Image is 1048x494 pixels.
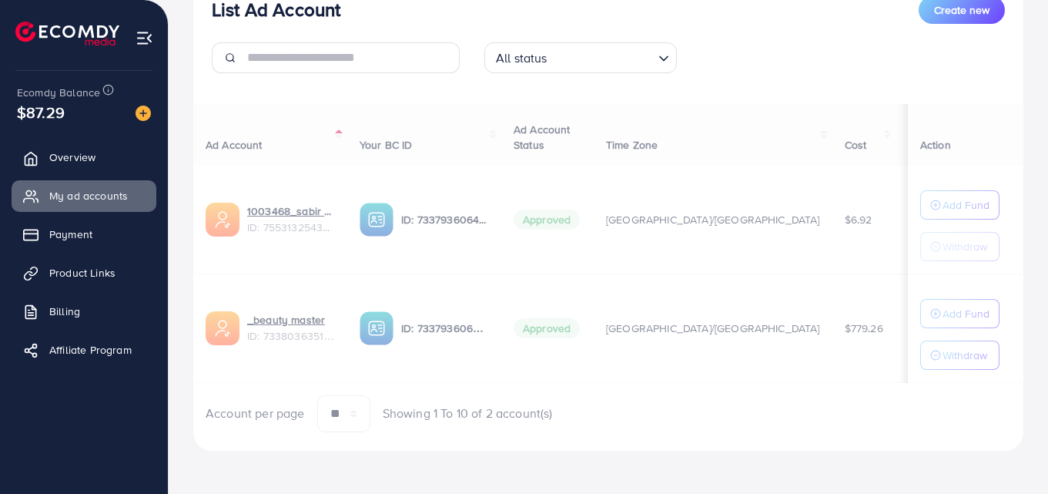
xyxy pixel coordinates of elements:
span: All status [493,47,551,69]
span: Ecomdy Balance [17,85,100,100]
a: Payment [12,219,156,250]
span: My ad accounts [49,188,128,203]
a: Billing [12,296,156,327]
span: Billing [49,304,80,319]
iframe: Chat [983,425,1036,482]
img: logo [15,22,119,45]
a: Affiliate Program [12,334,156,365]
span: Payment [49,227,92,242]
span: Overview [49,150,95,165]
img: menu [136,29,153,47]
input: Search for option [552,44,652,69]
span: Product Links [49,265,116,281]
img: image [136,106,151,121]
span: $87.29 [17,101,65,123]
span: Affiliate Program [49,342,132,358]
a: Product Links [12,257,156,288]
a: Overview [12,142,156,173]
span: Create new [934,2,989,18]
a: My ad accounts [12,180,156,211]
div: Search for option [484,42,677,73]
